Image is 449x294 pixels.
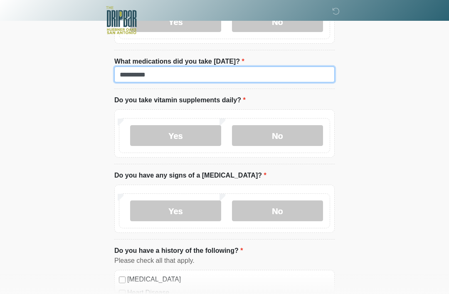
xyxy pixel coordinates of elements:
label: Yes [130,200,221,221]
div: Please check all that apply. [114,256,335,266]
label: Do you take vitamin supplements daily? [114,95,246,105]
label: No [232,125,323,146]
input: [MEDICAL_DATA] [119,277,126,283]
label: What medications did you take [DATE]? [114,57,244,67]
label: No [232,200,323,221]
label: [MEDICAL_DATA] [127,274,330,284]
label: Do you have any signs of a [MEDICAL_DATA]? [114,170,266,180]
label: Yes [130,125,221,146]
label: Do you have a history of the following? [114,246,243,256]
img: The DRIPBaR - The Strand at Huebner Oaks Logo [106,6,137,34]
